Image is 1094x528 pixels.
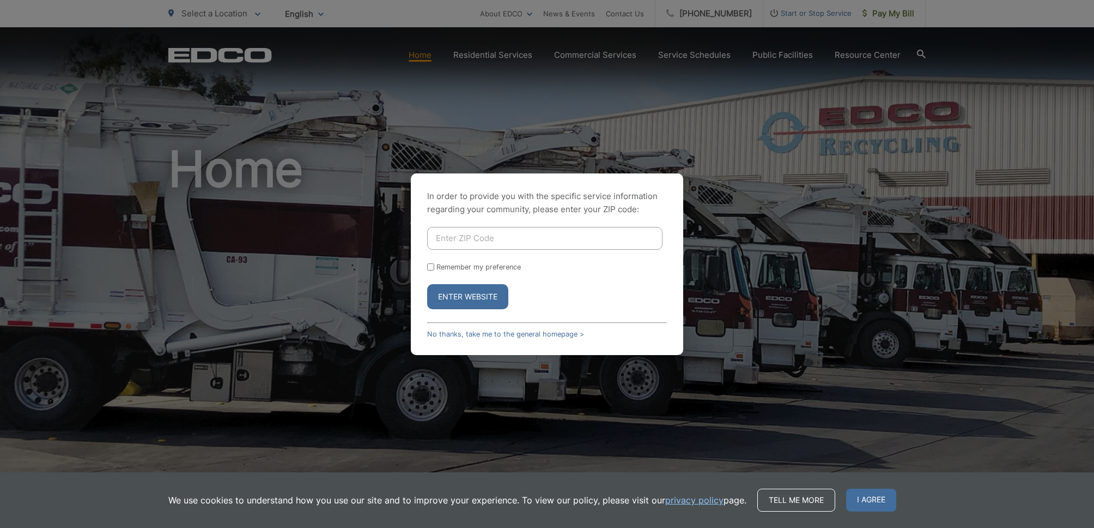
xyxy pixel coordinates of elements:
a: No thanks, take me to the general homepage > [427,330,584,338]
input: Enter ZIP Code [427,227,663,250]
a: Tell me more [757,489,835,512]
p: In order to provide you with the specific service information regarding your community, please en... [427,190,667,216]
a: privacy policy [665,494,724,507]
span: I agree [846,489,896,512]
button: Enter Website [427,284,508,309]
p: We use cookies to understand how you use our site and to improve your experience. To view our pol... [168,494,746,507]
label: Remember my preference [436,263,521,271]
